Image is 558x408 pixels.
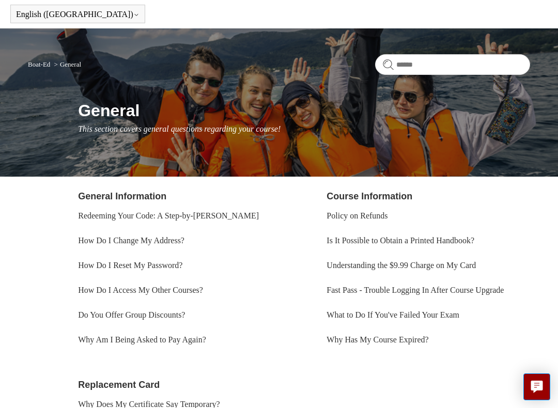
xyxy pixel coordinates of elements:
a: How Do I Reset My Password? [78,261,182,270]
a: Do You Offer Group Discounts? [78,310,185,319]
li: Boat-Ed [28,60,52,68]
a: Course Information [327,191,412,201]
a: Replacement Card [78,380,160,390]
a: Why Am I Being Asked to Pay Again? [78,335,206,344]
li: General [52,60,81,68]
button: Live chat [523,373,550,400]
a: General Information [78,191,166,201]
h1: General [78,98,530,123]
a: Fast Pass - Trouble Logging In After Course Upgrade [327,286,504,294]
a: Boat-Ed [28,60,50,68]
a: Is It Possible to Obtain a Printed Handbook? [327,236,474,245]
a: How Do I Change My Address? [78,236,184,245]
button: English ([GEOGRAPHIC_DATA]) [16,10,139,19]
a: Redeeming Your Code: A Step-by-[PERSON_NAME] [78,211,259,220]
a: Policy on Refunds [327,211,388,220]
input: Search [375,54,530,75]
p: This section covers general questions regarding your course! [78,123,530,135]
a: Why Has My Course Expired? [327,335,428,344]
a: How Do I Access My Other Courses? [78,286,203,294]
a: Understanding the $9.99 Charge on My Card [327,261,476,270]
a: What to Do If You've Failed Your Exam [327,310,459,319]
